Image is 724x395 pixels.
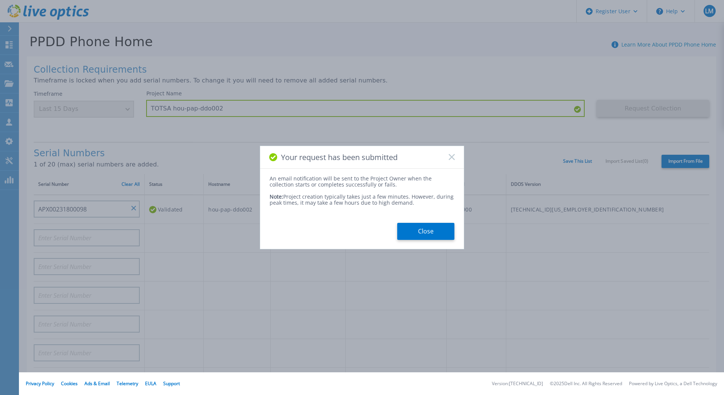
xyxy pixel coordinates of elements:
a: Cookies [61,380,78,387]
a: Telemetry [117,380,138,387]
a: Support [163,380,180,387]
div: An email notification will be sent to the Project Owner when the collection starts or completes s... [270,176,454,188]
span: Your request has been submitted [281,153,398,162]
li: Powered by Live Optics, a Dell Technology [629,381,717,386]
li: © 2025 Dell Inc. All Rights Reserved [550,381,622,386]
li: Version: [TECHNICAL_ID] [492,381,543,386]
button: Close [397,223,454,240]
a: EULA [145,380,156,387]
div: Project creation typically takes just a few minutes. However, during peak times, it may take a fe... [270,188,454,206]
span: Note: [270,193,283,200]
a: Ads & Email [84,380,110,387]
a: Privacy Policy [26,380,54,387]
